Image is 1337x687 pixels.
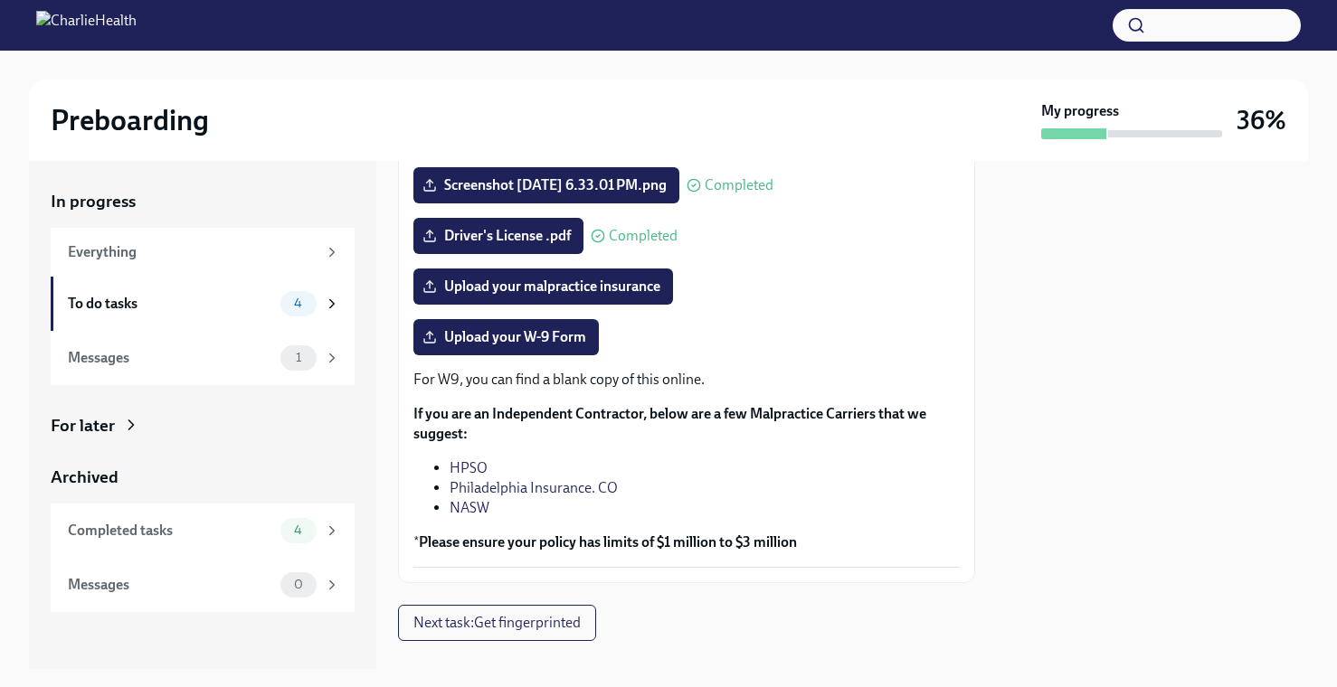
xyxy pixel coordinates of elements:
[450,499,489,516] a: NASW
[68,348,273,368] div: Messages
[413,167,679,203] label: Screenshot [DATE] 6.33.01 PM.png
[51,558,355,612] a: Messages0
[450,479,618,496] a: Philadelphia Insurance. CO
[51,503,355,558] a: Completed tasks4
[68,294,273,314] div: To do tasks
[68,242,317,262] div: Everything
[609,229,678,243] span: Completed
[51,414,355,438] a: For later
[419,533,797,551] strong: Please ensure your policy has limits of $1 million to $3 million
[1237,104,1286,136] h3: 36%
[398,605,596,641] button: Next task:Get fingerprinted
[51,190,355,213] a: In progress
[51,228,355,277] a: Everything
[426,328,586,346] span: Upload your W-9 Form
[426,176,667,194] span: Screenshot [DATE] 6.33.01 PM.png
[705,178,773,193] span: Completed
[36,11,137,40] img: CharlieHealth
[413,268,673,305] label: Upload your malpractice insurance
[413,405,926,442] strong: If you are an Independent Contractor, below are a few Malpractice Carriers that we suggest:
[1041,101,1119,121] strong: My progress
[283,523,313,537] span: 4
[68,575,273,595] div: Messages
[51,414,115,438] div: For later
[68,521,273,541] div: Completed tasks
[283,296,313,310] span: 4
[413,370,960,390] p: For W9, you can find a blank copy of this online.
[51,331,355,385] a: Messages1
[51,466,355,489] a: Archived
[51,102,209,138] h2: Preboarding
[413,614,581,632] span: Next task : Get fingerprinted
[285,351,312,364] span: 1
[413,218,583,254] label: Driver's License .pdf
[450,459,488,476] a: HPSO
[51,277,355,331] a: To do tasks4
[426,278,660,296] span: Upload your malpractice insurance
[426,227,571,245] span: Driver's License .pdf
[413,319,599,355] label: Upload your W-9 Form
[283,578,314,591] span: 0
